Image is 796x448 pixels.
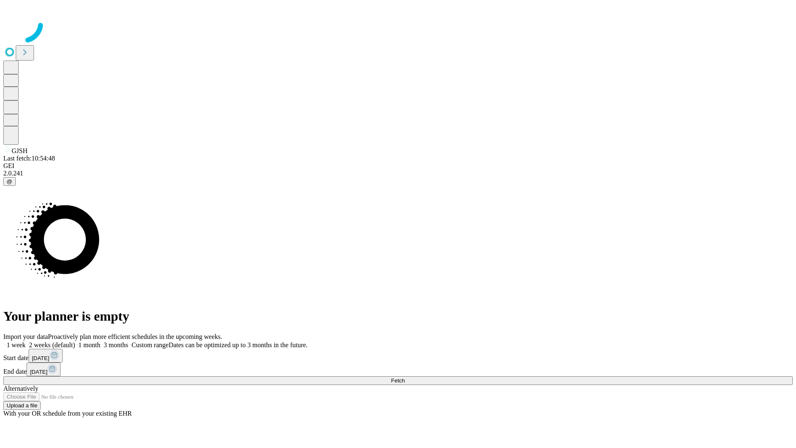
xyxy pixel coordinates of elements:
[391,377,405,384] span: Fetch
[3,162,793,170] div: GEI
[29,349,63,363] button: [DATE]
[78,341,100,348] span: 1 month
[7,341,26,348] span: 1 week
[3,376,793,385] button: Fetch
[3,170,793,177] div: 2.0.241
[7,178,12,185] span: @
[3,401,41,410] button: Upload a file
[3,177,16,186] button: @
[27,363,61,376] button: [DATE]
[3,309,793,324] h1: Your planner is empty
[32,355,49,361] span: [DATE]
[12,147,27,154] span: GJSH
[3,363,793,376] div: End date
[3,333,48,340] span: Import your data
[3,410,132,417] span: With your OR schedule from your existing EHR
[104,341,128,348] span: 3 months
[3,385,38,392] span: Alternatively
[169,341,308,348] span: Dates can be optimized up to 3 months in the future.
[3,349,793,363] div: Start date
[3,155,55,162] span: Last fetch: 10:54:48
[29,341,75,348] span: 2 weeks (default)
[131,341,168,348] span: Custom range
[48,333,222,340] span: Proactively plan more efficient schedules in the upcoming weeks.
[30,369,47,375] span: [DATE]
